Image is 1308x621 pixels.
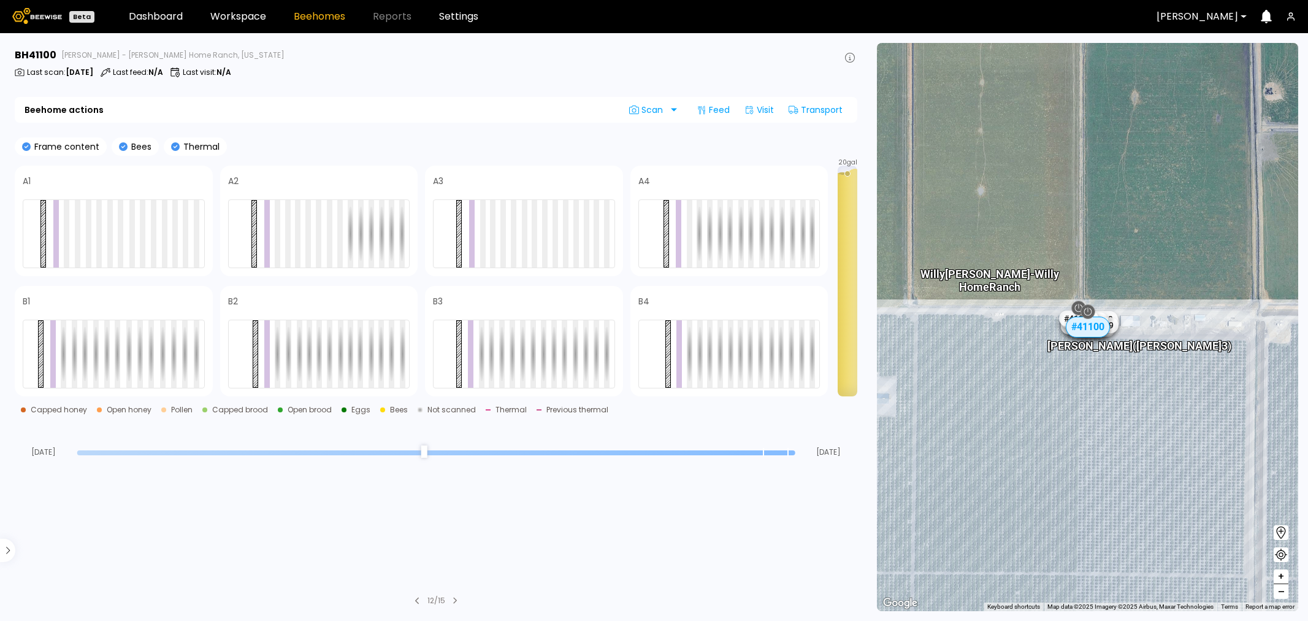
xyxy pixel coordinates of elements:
div: Bees [390,406,408,414]
a: Open this area in Google Maps (opens a new window) [880,595,920,611]
div: Previous thermal [546,406,608,414]
div: Beta [69,11,94,23]
a: Workspace [210,12,266,21]
div: Feed [692,100,735,120]
p: Bees [128,142,151,151]
div: Capped honey [31,406,87,414]
div: # 41099 [1079,317,1119,333]
div: Not scanned [427,406,476,414]
h4: A1 [23,177,31,185]
b: N/A [216,67,231,77]
a: Dashboard [129,12,183,21]
div: Pollen [171,406,193,414]
b: [DATE] [66,67,93,77]
h4: A2 [228,177,239,185]
h4: A4 [638,177,650,185]
div: Thermal [495,406,527,414]
img: Google [880,595,920,611]
div: Eggs [351,406,370,414]
a: Beehomes [294,12,345,21]
p: Last visit : [183,69,231,76]
button: – [1274,584,1288,599]
button: Keyboard shortcuts [987,603,1040,611]
span: 20 gal [838,160,857,166]
div: Capped brood [212,406,268,414]
h4: B3 [433,297,443,306]
div: 12 / 15 [427,595,445,606]
a: Terms (opens in new tab) [1221,603,1238,610]
button: + [1274,569,1288,584]
h4: A3 [433,177,443,185]
div: Transport [784,100,847,120]
span: [DATE] [15,449,72,456]
h4: B4 [638,297,649,306]
div: Willy [PERSON_NAME] - Willy Home Ranch [920,254,1058,293]
p: Last scan : [27,69,93,76]
div: Open brood [288,406,332,414]
span: + [1277,569,1285,584]
span: – [1278,584,1285,600]
span: Map data ©2025 Imagery ©2025 Airbus, Maxar Technologies [1047,603,1214,610]
h4: B2 [228,297,238,306]
h4: B1 [23,297,30,306]
span: Scan [629,105,667,115]
p: Thermal [180,142,220,151]
div: # 41100 [1065,317,1109,337]
p: Last feed : [113,69,163,76]
img: Beewise logo [12,8,62,24]
a: Report a map error [1245,603,1295,610]
div: # 41096 [1058,310,1098,326]
a: Settings [439,12,478,21]
span: [DATE] [800,449,857,456]
div: [PERSON_NAME] ([PERSON_NAME] 3) [1047,326,1231,352]
h3: BH 41100 [15,50,56,60]
div: Open honey [107,406,151,414]
div: Visit [740,100,779,120]
b: N/A [148,67,163,77]
span: Reports [373,12,411,21]
p: Frame content [31,142,99,151]
b: Beehome actions [25,106,104,114]
span: [PERSON_NAME] - [PERSON_NAME] Home Ranch, [US_STATE] [61,52,285,59]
